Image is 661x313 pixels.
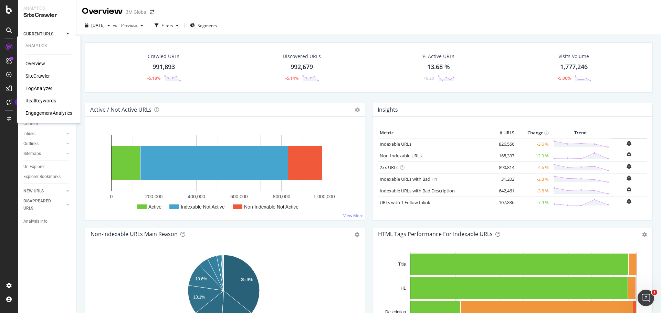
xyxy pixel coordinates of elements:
div: bell-plus [627,141,631,146]
a: Inlinks [23,130,64,137]
th: # URLS [489,128,516,138]
i: Options [355,108,360,112]
div: gear [642,232,647,237]
div: Filters [161,23,173,29]
div: % Active URLs [422,53,454,60]
div: A chart. [91,128,357,214]
th: Metric [378,128,489,138]
button: Previous [118,20,146,31]
h4: Active / Not Active URLs [90,105,151,114]
div: HTML Tags Performance for Indexable URLs [378,231,493,237]
td: 165,337 [489,150,516,161]
th: Change [516,128,550,138]
button: Filters [152,20,181,31]
td: 826,556 [489,138,516,150]
div: Inlinks [23,130,35,137]
a: URLs with 1 Follow Inlink [380,199,430,205]
text: 13.1% [193,295,205,300]
a: Sitemaps [23,150,64,157]
div: Url Explorer [23,163,45,170]
a: RealKeywords [25,97,56,104]
div: Visits Volume [558,53,589,60]
a: Content [23,120,71,127]
a: Indexable URLs with Bad Description [380,188,455,194]
span: vs [113,22,118,28]
text: Title [398,262,406,267]
td: 31,202 [489,173,516,185]
div: Analytics [23,5,71,11]
div: +0.20 [423,75,434,81]
td: 890,814 [489,161,516,173]
span: Previous [118,22,138,28]
div: bell-plus [627,199,631,204]
div: arrow-right-arrow-left [150,10,154,14]
div: 991,893 [153,63,175,71]
div: 3M Global [126,9,147,15]
div: bell-plus [627,164,631,169]
div: DISAPPEARED URLS [23,198,58,212]
a: Overview [25,60,45,67]
iframe: Intercom live chat [638,290,654,306]
div: Discovered URLs [283,53,321,60]
a: Non-Indexable URLs [380,153,422,159]
text: Non-Indexable Not Active [244,204,298,210]
td: -7.9 % [516,197,550,208]
text: Active [148,204,161,210]
h4: Insights [378,105,398,114]
text: 600,000 [230,194,248,199]
div: Analysis Info [23,218,48,225]
div: SiteCrawler [23,11,71,19]
a: Explorer Bookmarks [23,173,71,180]
text: 800,000 [273,194,291,199]
text: 10.6% [195,277,207,281]
a: Indexable URLs with Bad H1 [380,176,437,182]
span: 2025 Sep. 7th [91,22,105,28]
a: EngagementAnalytics [25,110,72,116]
div: Outlinks [23,140,39,147]
td: -2.8 % [516,173,550,185]
div: 992,679 [291,63,313,71]
div: Analytics [25,43,72,49]
td: -3.6 % [516,138,550,150]
a: Analysis Info [23,218,71,225]
a: Indexable URLs [380,141,411,147]
div: bell-plus [627,152,631,157]
text: 200,000 [145,194,163,199]
text: 400,000 [188,194,205,199]
div: CURRENT URLS [23,31,53,38]
td: -3.8 % [516,185,550,197]
div: 13.68 % [427,63,450,71]
div: bell-plus [627,175,631,181]
a: SiteCrawler [25,72,50,79]
div: Content [23,120,38,127]
text: Indexable Not Active [181,204,225,210]
a: LogAnalyzer [25,85,52,92]
button: [DATE] [82,20,113,31]
text: H1 [401,286,406,291]
div: gear [355,232,359,237]
a: View More [343,213,364,219]
div: Non-Indexable URLs Main Reason [91,231,178,237]
text: 35.9% [241,277,253,282]
span: 1 [652,290,657,295]
div: bell-plus [627,187,631,192]
a: Url Explorer [23,163,71,170]
div: Tooltip anchor [14,99,21,105]
td: 107,836 [489,197,516,208]
div: -5.14% [285,75,298,81]
div: Overview [82,5,123,17]
a: DISAPPEARED URLS [23,198,64,212]
div: Sitemaps [23,150,41,157]
a: CURRENT URLS [23,31,64,38]
div: Crawled URLs [148,53,179,60]
span: Segments [198,23,217,29]
div: -5.06% [558,75,571,81]
a: NEW URLS [23,188,64,195]
td: -4.6 % [516,161,550,173]
div: NEW URLS [23,188,44,195]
